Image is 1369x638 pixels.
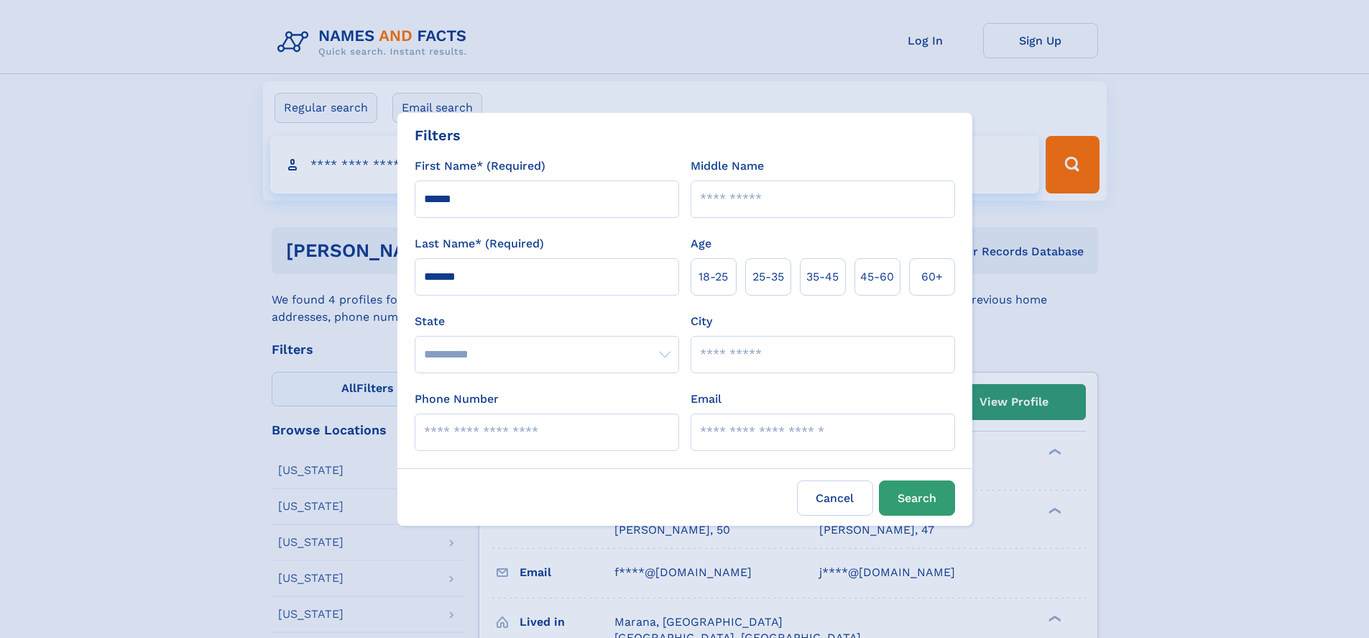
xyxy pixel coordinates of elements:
label: Cancel [797,480,873,516]
span: 35‑45 [806,268,839,286]
span: 25‑35 [752,268,784,286]
label: Last Name* (Required) [415,235,544,252]
label: First Name* (Required) [415,158,545,175]
label: Age [691,235,711,252]
span: 60+ [921,268,943,286]
button: Search [879,480,955,516]
span: 18‑25 [699,268,728,286]
label: Middle Name [691,158,764,175]
div: Filters [415,124,461,146]
label: City [691,313,712,330]
label: Phone Number [415,391,499,408]
span: 45‑60 [860,268,894,286]
label: Email [691,391,722,408]
label: State [415,313,679,330]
